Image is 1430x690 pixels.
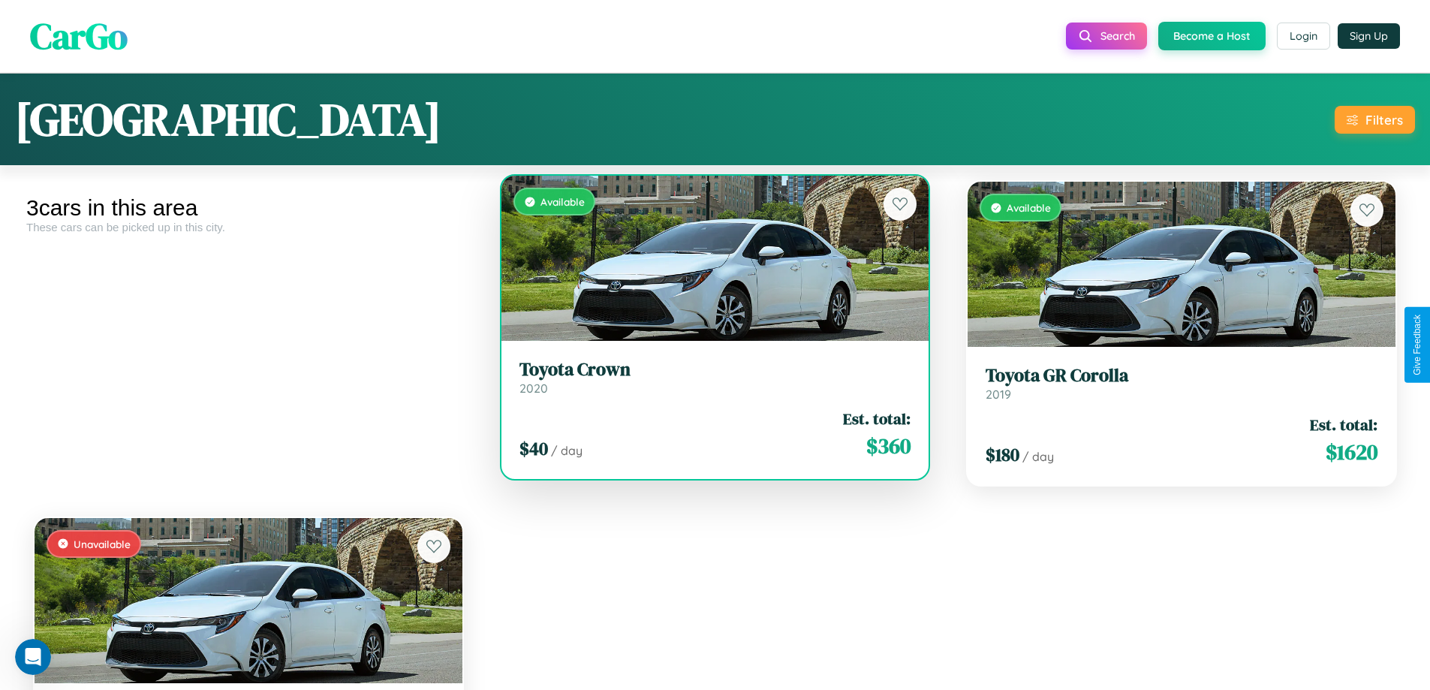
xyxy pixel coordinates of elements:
[986,365,1377,402] a: Toyota GR Corolla2019
[551,443,583,458] span: / day
[74,538,131,550] span: Unavailable
[866,431,911,461] span: $ 360
[1277,23,1330,50] button: Login
[519,359,911,381] h3: Toyota Crown
[519,381,548,396] span: 2020
[1066,23,1147,50] button: Search
[1326,437,1377,467] span: $ 1620
[15,89,441,150] h1: [GEOGRAPHIC_DATA]
[15,639,51,675] iframe: Intercom live chat
[1335,106,1415,134] button: Filters
[1100,29,1135,43] span: Search
[1007,201,1051,214] span: Available
[1022,449,1054,464] span: / day
[519,436,548,461] span: $ 40
[1365,112,1403,128] div: Filters
[986,365,1377,387] h3: Toyota GR Corolla
[30,11,128,61] span: CarGo
[540,195,585,208] span: Available
[1158,22,1266,50] button: Become a Host
[1310,414,1377,435] span: Est. total:
[26,195,471,221] div: 3 cars in this area
[986,387,1011,402] span: 2019
[519,359,911,396] a: Toyota Crown2020
[986,442,1019,467] span: $ 180
[26,221,471,234] div: These cars can be picked up in this city.
[1412,315,1422,375] div: Give Feedback
[1338,23,1400,49] button: Sign Up
[843,408,911,429] span: Est. total:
